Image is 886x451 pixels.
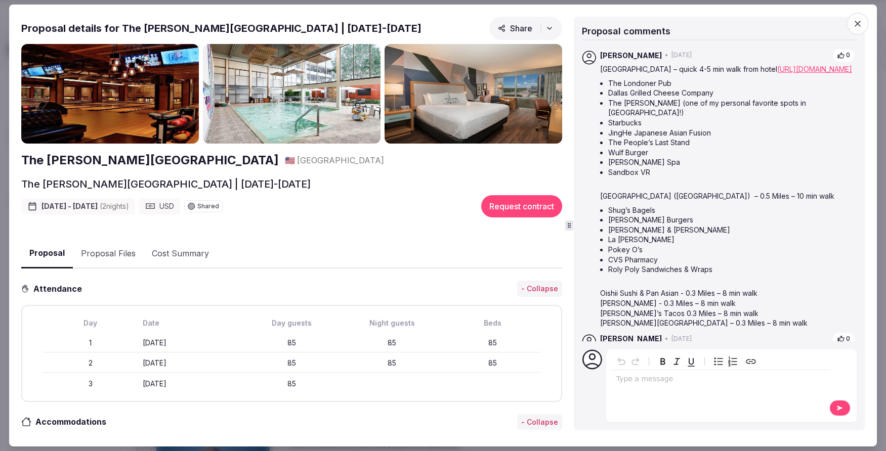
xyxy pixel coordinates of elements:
span: Shared [197,203,219,209]
img: Gallery photo 2 [203,44,381,144]
li: [PERSON_NAME] Spa [608,157,855,167]
p: [GEOGRAPHIC_DATA] – quick 4-5 min walk from hotel [600,64,855,74]
button: Underline [684,354,698,369]
li: Shug’s Bagels [608,205,855,215]
h3: Accommodations [31,416,116,428]
span: [DATE] - [DATE] [41,201,129,211]
span: 0 [846,335,850,343]
p: Oishii Sushi & Pan Asian - 0.3 Miles – 8 min walk [600,288,855,298]
div: 2 [43,358,139,368]
div: 85 [243,338,340,348]
button: Proposal [21,239,73,268]
img: Gallery photo 1 [21,44,199,144]
button: Bulleted list [711,354,726,369]
div: Day guests [243,318,340,328]
button: Numbered list [726,354,740,369]
span: 🇺🇸 [285,155,295,165]
span: • [665,51,668,60]
button: Proposal Files [73,239,144,268]
div: Beds [444,318,541,328]
div: Date [143,318,239,328]
li: Wulf Burger [608,148,855,158]
button: - Collapse [517,281,562,297]
li: [PERSON_NAME] Burgers [608,215,855,225]
li: CVS Pharmacy [608,255,855,265]
div: editable markdown [612,370,830,390]
div: 85 [444,358,541,368]
div: 85 [243,358,340,368]
li: Sandbox VR [608,167,855,177]
li: Dallas Grilled Cheese Company [608,88,855,98]
h3: Attendance [29,283,90,295]
button: - Collapse [517,414,562,430]
button: Italic [670,354,684,369]
li: [PERSON_NAME] & [PERSON_NAME] [608,225,855,235]
img: Gallery photo 3 [385,44,562,144]
button: Share [489,17,562,40]
a: [URL][DOMAIN_NAME] [777,65,852,73]
p: [PERSON_NAME] - 0.3 Miles – 8 min walk [600,298,855,308]
a: The [PERSON_NAME][GEOGRAPHIC_DATA] [21,152,279,169]
button: 0 [832,332,855,346]
div: 85 [344,338,440,348]
button: Create link [744,354,758,369]
div: [DATE] [143,379,239,389]
li: Starbucks [608,118,855,128]
p: [PERSON_NAME]’s Tacos 0.3 Miles – 8 min walk [600,308,855,319]
h2: Proposal details for The [PERSON_NAME][GEOGRAPHIC_DATA] | [DATE]-[DATE] [21,21,421,35]
div: [DATE] [143,338,239,348]
p: [PERSON_NAME][GEOGRAPHIC_DATA] – 0.3 Miles – 8 min walk [600,318,855,328]
span: [DATE] [671,51,692,60]
li: The [PERSON_NAME] (one of my personal favorite spots in [GEOGRAPHIC_DATA]!) [608,98,855,118]
span: Proposal comments [582,26,670,36]
div: 85 [344,358,440,368]
button: 0 [832,49,855,62]
div: 1 [43,338,139,348]
button: Cost Summary [144,239,217,268]
span: [GEOGRAPHIC_DATA] [297,155,384,166]
li: La [PERSON_NAME] [608,235,855,245]
span: [PERSON_NAME] [600,334,662,344]
span: 0 [846,51,850,60]
p: [GEOGRAPHIC_DATA] ([GEOGRAPHIC_DATA]) – 0.5 Miles – 10 min walk [600,191,855,201]
li: The Londoner Pub [608,78,855,88]
div: 85 [444,338,541,348]
li: Roly Poly Sandwiches & Wraps [608,264,855,275]
span: [DATE] [671,335,692,343]
h2: The [PERSON_NAME][GEOGRAPHIC_DATA] | [DATE]-[DATE] [21,177,311,191]
span: [PERSON_NAME] [600,51,662,61]
div: Night guests [344,318,440,328]
div: 3 [43,379,139,389]
button: Request contract [481,195,562,217]
span: Share [498,23,532,33]
span: ( 2 night s ) [100,202,129,210]
button: Bold [656,354,670,369]
span: • [665,335,668,343]
div: toggle group [711,354,740,369]
div: 85 [243,379,340,389]
li: Pokey O’s [608,245,855,255]
li: The People’s Last Stand [608,138,855,148]
div: [DATE] [143,358,239,368]
li: JingHe Japanese Asian Fusion [608,127,855,138]
div: Day [43,318,139,328]
div: USD [139,198,180,214]
button: 🇺🇸 [285,155,295,166]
